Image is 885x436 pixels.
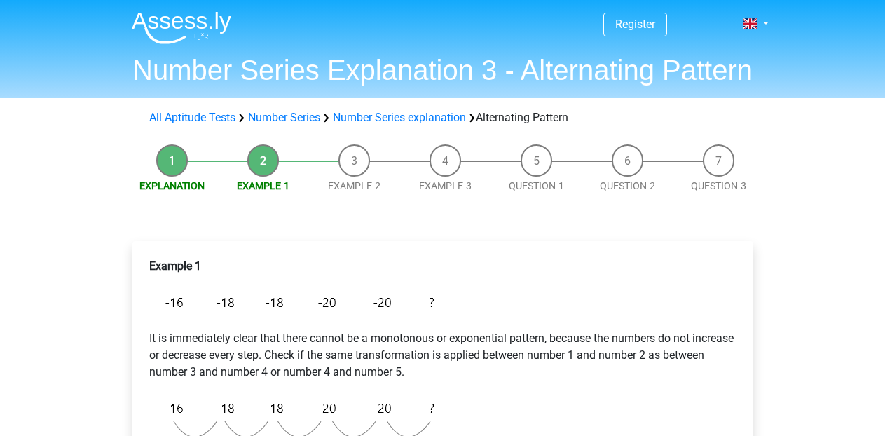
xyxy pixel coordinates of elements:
[419,180,472,191] a: Example 3
[139,180,205,191] a: Explanation
[509,180,564,191] a: Question 1
[328,180,380,191] a: Example 2
[615,18,655,31] a: Register
[149,259,201,273] b: Example 1
[149,111,235,124] a: All Aptitude Tests
[132,11,231,44] img: Assessly
[248,111,320,124] a: Number Series
[144,109,742,126] div: Alternating Pattern
[600,180,655,191] a: Question 2
[237,180,289,191] a: Example 1
[121,53,765,87] h1: Number Series Explanation 3 - Alternating Pattern
[149,330,736,381] p: It is immediately clear that there cannot be a monotonous or exponential pattern, because the num...
[149,286,441,319] img: Alternating_Example_1.png
[333,111,466,124] a: Number Series explanation
[691,180,746,191] a: Question 3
